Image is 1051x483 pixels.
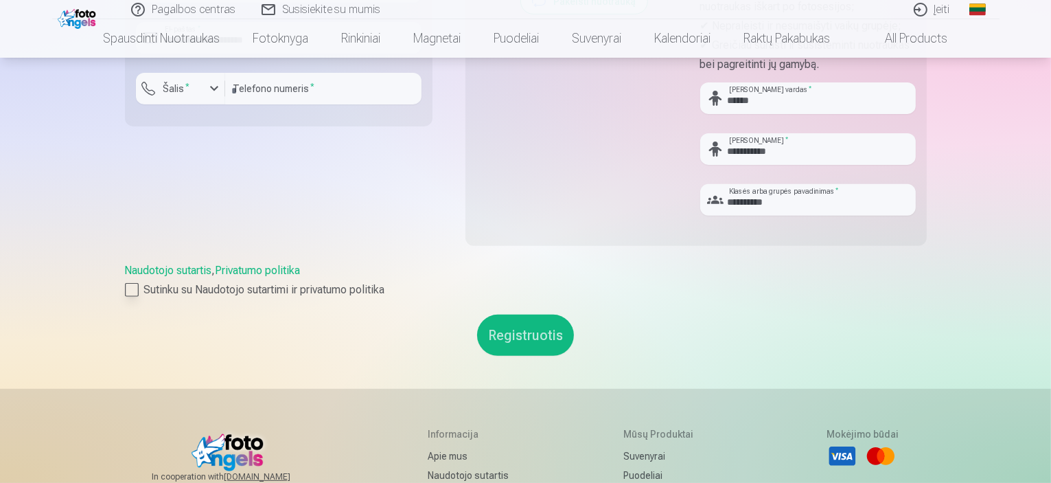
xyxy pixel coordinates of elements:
[152,471,323,482] span: In cooperation with
[237,19,325,58] a: Fotoknyga
[827,427,899,441] h5: Mokėjimo būdai
[58,5,100,29] img: /fa2
[125,262,927,298] div: ,
[125,282,927,298] label: Sutinku su Naudotojo sutartimi ir privatumo politika
[623,427,723,441] h5: Mūsų produktai
[428,427,519,441] h5: Informacija
[125,264,212,277] a: Naudotojo sutartis
[397,19,478,58] a: Magnetai
[728,19,847,58] a: Raktų pakabukas
[638,19,728,58] a: Kalendoriai
[158,82,196,96] label: Šalis
[428,447,519,466] a: Apie mus
[478,19,556,58] a: Puodeliai
[623,447,723,466] a: Suvenyrai
[477,315,574,356] button: Registruotis
[556,19,638,58] a: Suvenyrai
[87,19,237,58] a: Spausdinti nuotraukas
[136,73,225,104] button: Šalis*
[216,264,301,277] a: Privatumo politika
[847,19,965,58] a: All products
[827,441,857,471] li: Visa
[224,471,323,482] a: [DOMAIN_NAME]
[325,19,397,58] a: Rinkiniai
[866,441,896,471] li: Mastercard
